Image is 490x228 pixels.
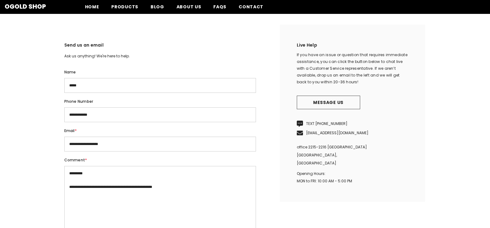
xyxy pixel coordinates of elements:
[297,42,408,52] h2: Live Help
[239,4,263,10] span: Contact
[79,3,105,14] a: Home
[207,3,232,14] a: FAQs
[64,69,256,76] label: Name
[5,3,46,10] a: Ogold Shop
[213,4,226,10] span: FAQs
[105,3,144,14] a: Products
[306,121,347,126] span: TEXT:
[297,52,408,85] div: If you have an issue or question that requires immediate assistance, you can click the button bel...
[306,130,369,135] a: [EMAIL_ADDRESS][DOMAIN_NAME]
[64,157,256,164] label: Comment
[144,3,170,14] a: Blog
[315,121,347,126] a: [PHONE_NUMBER]
[177,4,201,10] span: About us
[297,96,360,109] a: Message us
[297,143,408,167] p: office 2215-2216 [GEOGRAPHIC_DATA] [GEOGRAPHIC_DATA], [GEOGRAPHIC_DATA]
[297,170,408,185] p: Opening Hours: MON to FRI: 10:00 AM - 5:00 PM
[64,98,256,105] label: Phone number
[64,53,256,60] p: Ask us anything! We're here to help.
[85,4,99,10] span: Home
[64,127,256,134] label: Email
[151,4,164,10] span: Blog
[232,3,270,14] a: Contact
[64,42,256,53] h3: Send us an email
[111,4,138,10] span: Products
[170,3,207,14] a: About us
